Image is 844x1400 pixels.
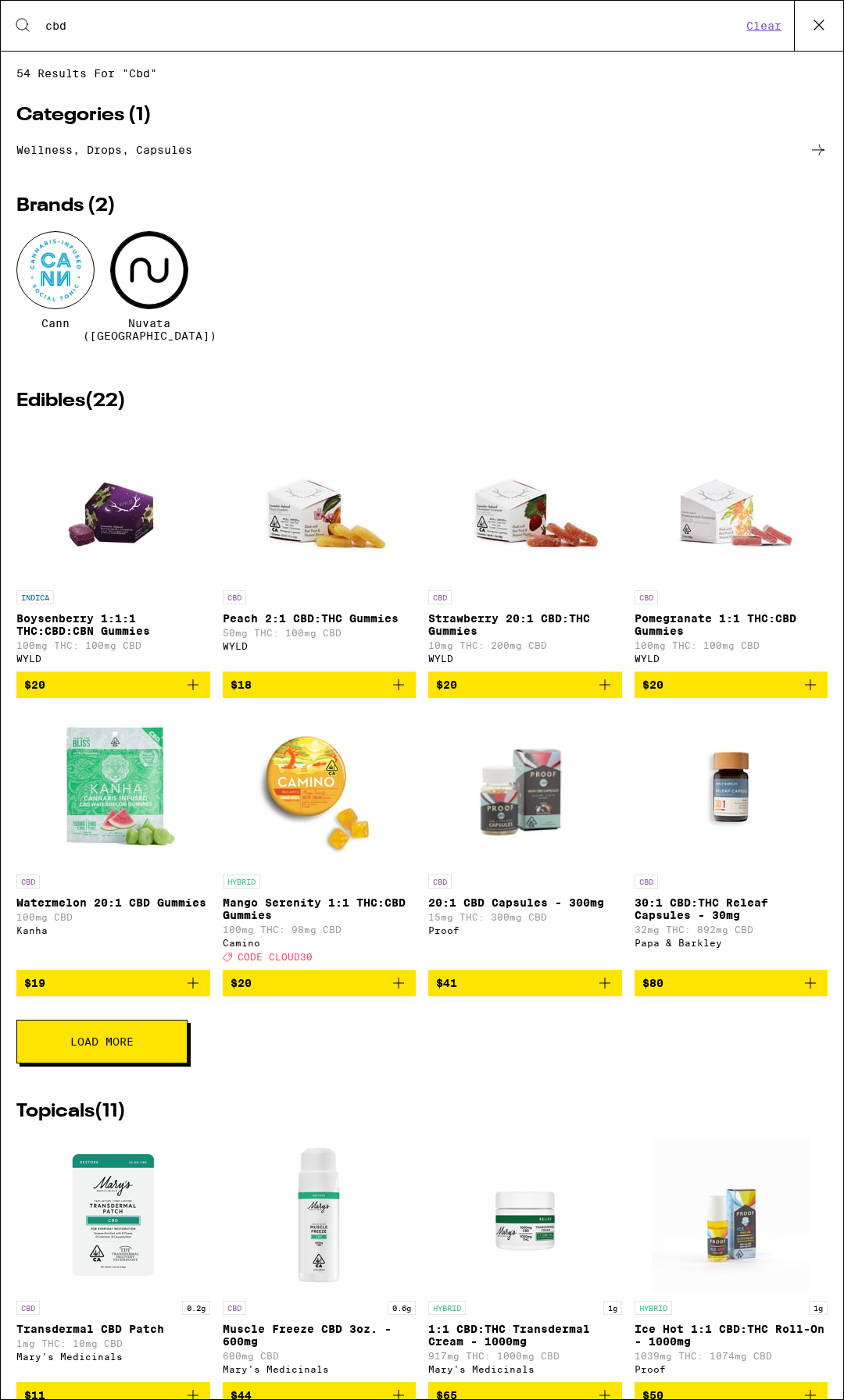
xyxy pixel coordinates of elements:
div: Papa & Barkley [635,938,828,948]
p: 50mg THC: 100mg CBD [223,628,417,638]
span: $80 [642,977,663,989]
input: Search for products & categories [45,19,742,33]
p: Watermelon 20:1 CBD Gummies [16,896,210,909]
div: WYLD [428,654,622,664]
img: Mary's Medicinals - 1:1 CBD:THC Transdermal Cream - 1000mg [447,1137,603,1293]
p: CBD [16,1301,40,1315]
div: Mary's Medicinals [428,1364,622,1374]
div: WYLD [223,641,417,651]
div: Kanha [16,925,210,935]
p: 100mg THC: 98mg CBD [223,924,417,935]
a: Open page for 1:1 CBD:THC Transdermal Cream - 1000mg from Mary's Medicinals [428,1137,622,1382]
p: 1:1 CBD:THC Transdermal Cream - 1000mg [428,1323,622,1348]
div: WYLD [635,654,828,664]
img: WYLD - Pomegranate 1:1 THC:CBD Gummies [653,426,809,582]
div: Camino [223,938,417,948]
p: CBD [223,590,246,604]
span: Load More [70,1036,134,1047]
h2: Brands ( 2 ) [16,197,828,216]
p: 1g [809,1301,828,1315]
a: Open page for Transdermal CBD Patch from Mary's Medicinals [16,1137,210,1382]
p: 1mg THC: 10mg CBD [16,1338,210,1348]
button: Clear [742,19,786,33]
span: Cann [41,317,70,330]
p: Ice Hot 1:1 CBD:THC Roll-On - 1000mg [635,1323,828,1348]
img: Proof - Ice Hot 1:1 CBD:THC Roll-On - 1000mg [653,1137,809,1293]
img: Papa & Barkley - 30:1 CBD:THC Releaf Capsules - 30mg [653,711,809,867]
p: CBD [428,875,452,889]
a: Open page for Mango Serenity 1:1 THC:CBD Gummies from Camino [223,711,417,970]
a: Open page for Pomegranate 1:1 THC:CBD Gummies from WYLD [635,426,828,672]
p: Boysenberry 1:1:1 THC:CBD:CBN Gummies [16,612,210,637]
h2: Topicals ( 11 ) [16,1103,828,1121]
a: Open page for Ice Hot 1:1 CBD:THC Roll-On - 1000mg from Proof [635,1137,828,1382]
p: Muscle Freeze CBD 3oz. - 600mg [223,1323,417,1348]
img: WYLD - Strawberry 20:1 CBD:THC Gummies [447,426,603,582]
button: Add to bag [223,672,417,698]
span: Nuvata ([GEOGRAPHIC_DATA]) [83,317,216,342]
button: Add to bag [223,970,417,996]
p: CBD [635,875,658,889]
p: 917mg THC: 1000mg CBD [428,1351,622,1361]
img: Camino - Mango Serenity 1:1 THC:CBD Gummies [241,711,397,867]
p: Strawberry 20:1 CBD:THC Gummies [428,612,622,637]
h2: Edibles ( 22 ) [16,392,828,411]
button: Add to bag [428,672,622,698]
span: 54 results for "cbd" [16,67,828,80]
span: $41 [436,977,457,989]
div: Proof [428,925,622,935]
div: Mary's Medicinals [223,1364,417,1374]
p: 600mg CBD [223,1351,417,1361]
p: Peach 2:1 CBD:THC Gummies [223,612,417,625]
p: Mango Serenity 1:1 THC:CBD Gummies [223,896,417,921]
button: Add to bag [635,970,828,996]
div: WYLD [16,654,210,664]
span: $20 [436,679,457,691]
img: WYLD - Peach 2:1 CBD:THC Gummies [241,426,397,582]
p: 32mg THC: 892mg CBD [635,924,828,935]
button: Add to bag [16,672,210,698]
img: WYLD - Boysenberry 1:1:1 THC:CBD:CBN Gummies [57,426,169,582]
a: Open page for Watermelon 20:1 CBD Gummies from Kanha [16,711,210,970]
span: $20 [642,679,663,691]
div: Mary's Medicinals [16,1352,210,1362]
h2: Categories ( 1 ) [16,106,828,125]
a: Open page for 30:1 CBD:THC Releaf Capsules - 30mg from Papa & Barkley [635,711,828,970]
p: Transdermal CBD Patch [16,1323,210,1335]
span: CODE CLOUD30 [238,952,313,962]
p: 15mg THC: 300mg CBD [428,912,622,922]
p: HYBRID [635,1301,672,1315]
a: Open page for Boysenberry 1:1:1 THC:CBD:CBN Gummies from WYLD [16,426,210,672]
p: CBD [16,875,40,889]
p: INDICA [16,590,54,604]
p: 30:1 CBD:THC Releaf Capsules - 30mg [635,896,828,921]
a: Open page for Strawberry 20:1 CBD:THC Gummies from WYLD [428,426,622,672]
p: CBD [428,590,452,604]
img: Mary's Medicinals - Muscle Freeze CBD 3oz. - 600mg [241,1137,397,1293]
span: $20 [231,977,252,989]
p: 1039mg THC: 1074mg CBD [635,1351,828,1361]
p: 0.6g [388,1301,416,1315]
p: 100mg CBD [16,912,210,922]
img: Proof - 20:1 CBD Capsules - 300mg [438,711,612,867]
span: $18 [231,679,252,691]
a: Open page for Muscle Freeze CBD 3oz. - 600mg from Mary's Medicinals [223,1137,417,1382]
div: Proof [635,1364,828,1374]
a: Wellness, drops, capsules [16,141,828,159]
img: Kanha - Watermelon 20:1 CBD Gummies [35,711,191,867]
p: CBD [223,1301,246,1315]
button: Add to bag [16,970,210,996]
button: Add to bag [635,672,828,698]
a: Open page for 20:1 CBD Capsules - 300mg from Proof [428,711,622,970]
p: HYBRID [428,1301,466,1315]
p: CBD [635,590,658,604]
p: HYBRID [223,875,260,889]
p: 1g [603,1301,622,1315]
p: 0.2g [182,1301,210,1315]
img: Mary's Medicinals - Transdermal CBD Patch [35,1137,191,1293]
span: $19 [24,977,45,989]
p: 10mg THC: 200mg CBD [428,640,622,650]
p: 100mg THC: 100mg CBD [635,640,828,650]
span: $20 [24,679,45,691]
p: Pomegranate 1:1 THC:CBD Gummies [635,612,828,637]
